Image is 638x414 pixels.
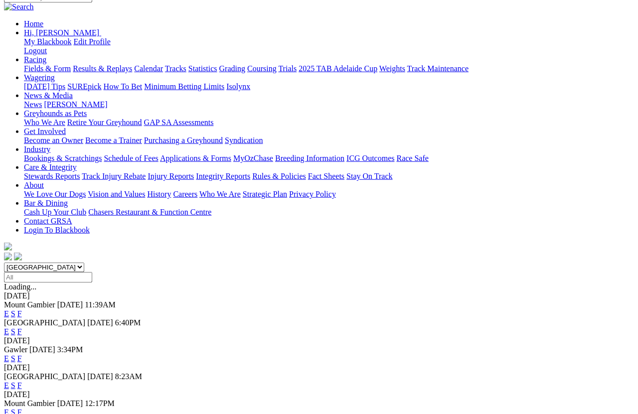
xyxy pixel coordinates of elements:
span: [DATE] [29,345,55,354]
div: Greyhounds as Pets [24,118,634,127]
input: Select date [4,272,92,282]
a: Who We Are [199,190,241,198]
a: E [4,327,9,336]
a: MyOzChase [233,154,273,162]
a: Stay On Track [346,172,392,180]
a: Breeding Information [275,154,344,162]
a: E [4,381,9,390]
a: Edit Profile [74,37,111,46]
a: GAP SA Assessments [144,118,214,127]
a: F [17,354,22,363]
a: Track Injury Rebate [82,172,146,180]
a: Greyhounds as Pets [24,109,87,118]
div: [DATE] [4,291,634,300]
a: Get Involved [24,127,66,136]
a: Minimum Betting Limits [144,82,224,91]
a: Grading [219,64,245,73]
a: Calendar [134,64,163,73]
span: 6:40PM [115,318,141,327]
a: E [4,354,9,363]
img: Search [4,2,34,11]
a: Industry [24,145,50,153]
a: Bookings & Scratchings [24,154,102,162]
a: Chasers Restaurant & Function Centre [88,208,211,216]
a: Careers [173,190,197,198]
a: Privacy Policy [289,190,336,198]
div: [DATE] [4,363,634,372]
a: Bar & Dining [24,199,68,207]
a: [PERSON_NAME] [44,100,107,109]
a: Purchasing a Greyhound [144,136,223,144]
a: Care & Integrity [24,163,77,171]
a: Syndication [225,136,263,144]
span: Loading... [4,282,36,291]
span: [GEOGRAPHIC_DATA] [4,372,85,381]
span: 12:17PM [85,399,115,408]
a: F [17,327,22,336]
a: News & Media [24,91,73,100]
a: Rules & Policies [252,172,306,180]
a: Racing [24,55,46,64]
div: [DATE] [4,390,634,399]
div: Bar & Dining [24,208,634,217]
a: Results & Replays [73,64,132,73]
a: How To Bet [104,82,143,91]
a: S [11,381,15,390]
a: ICG Outcomes [346,154,394,162]
a: Statistics [188,64,217,73]
span: Mount Gambier [4,300,55,309]
a: History [147,190,171,198]
img: facebook.svg [4,253,12,261]
div: Racing [24,64,634,73]
span: 3:34PM [57,345,83,354]
span: [DATE] [57,300,83,309]
div: News & Media [24,100,634,109]
a: Fact Sheets [308,172,344,180]
div: About [24,190,634,199]
a: Retire Your Greyhound [67,118,142,127]
a: Who We Are [24,118,65,127]
a: [DATE] Tips [24,82,65,91]
a: Login To Blackbook [24,226,90,234]
a: Coursing [247,64,277,73]
a: Isolynx [226,82,250,91]
a: About [24,181,44,189]
div: Get Involved [24,136,634,145]
div: Care & Integrity [24,172,634,181]
div: Wagering [24,82,634,91]
a: Injury Reports [148,172,194,180]
a: Cash Up Your Club [24,208,86,216]
a: Weights [379,64,405,73]
a: F [17,309,22,318]
a: Become an Owner [24,136,83,144]
a: My Blackbook [24,37,72,46]
a: Applications & Forms [160,154,231,162]
span: [DATE] [87,372,113,381]
a: Integrity Reports [196,172,250,180]
a: Race Safe [396,154,428,162]
a: F [17,381,22,390]
a: 2025 TAB Adelaide Cup [299,64,377,73]
a: Schedule of Fees [104,154,158,162]
span: Hi, [PERSON_NAME] [24,28,99,37]
a: S [11,309,15,318]
div: [DATE] [4,336,634,345]
a: Strategic Plan [243,190,287,198]
span: [DATE] [87,318,113,327]
a: SUREpick [67,82,101,91]
a: Stewards Reports [24,172,80,180]
span: Mount Gambier [4,399,55,408]
span: 11:39AM [85,300,116,309]
span: [GEOGRAPHIC_DATA] [4,318,85,327]
a: Become a Trainer [85,136,142,144]
a: Fields & Form [24,64,71,73]
a: Logout [24,46,47,55]
a: Vision and Values [88,190,145,198]
a: Trials [278,64,297,73]
a: We Love Our Dogs [24,190,86,198]
a: S [11,354,15,363]
div: Hi, [PERSON_NAME] [24,37,634,55]
a: Hi, [PERSON_NAME] [24,28,101,37]
a: E [4,309,9,318]
a: Home [24,19,43,28]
